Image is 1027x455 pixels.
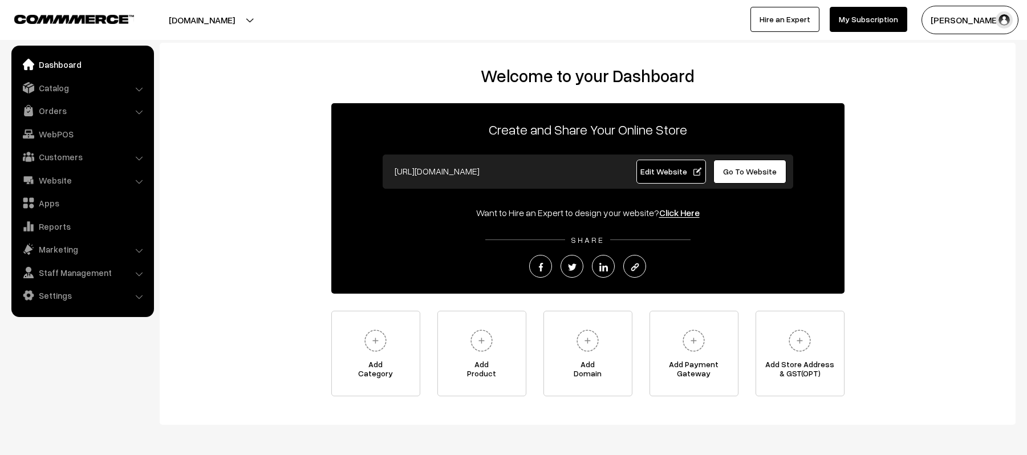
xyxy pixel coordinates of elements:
a: Website [14,170,150,190]
a: Add Store Address& GST(OPT) [756,311,845,396]
a: AddDomain [543,311,632,396]
a: AddProduct [437,311,526,396]
a: AddCategory [331,311,420,396]
h2: Welcome to your Dashboard [171,66,1004,86]
img: plus.svg [784,325,815,356]
a: Go To Website [713,160,787,184]
a: My Subscription [830,7,907,32]
img: plus.svg [678,325,709,356]
button: [DOMAIN_NAME] [129,6,275,34]
a: Catalog [14,78,150,98]
span: Add Product [438,360,526,383]
span: Edit Website [640,166,701,176]
a: Click Here [659,207,700,218]
p: Create and Share Your Online Store [331,119,845,140]
a: Hire an Expert [750,7,819,32]
a: Orders [14,100,150,121]
img: COMMMERCE [14,15,134,23]
a: Customers [14,147,150,167]
a: Settings [14,285,150,306]
a: Edit Website [636,160,706,184]
a: Apps [14,193,150,213]
span: Go To Website [723,166,777,176]
button: [PERSON_NAME] [922,6,1018,34]
div: Want to Hire an Expert to design your website? [331,206,845,220]
img: plus.svg [466,325,497,356]
span: Add Category [332,360,420,383]
a: COMMMERCE [14,11,114,25]
a: Staff Management [14,262,150,283]
img: plus.svg [572,325,603,356]
img: user [996,11,1013,29]
span: SHARE [565,235,610,245]
a: Dashboard [14,54,150,75]
span: Add Store Address & GST(OPT) [756,360,844,383]
a: Reports [14,216,150,237]
a: WebPOS [14,124,150,144]
span: Add Payment Gateway [650,360,738,383]
span: Add Domain [544,360,632,383]
img: plus.svg [360,325,391,356]
a: Add PaymentGateway [650,311,738,396]
a: Marketing [14,239,150,259]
